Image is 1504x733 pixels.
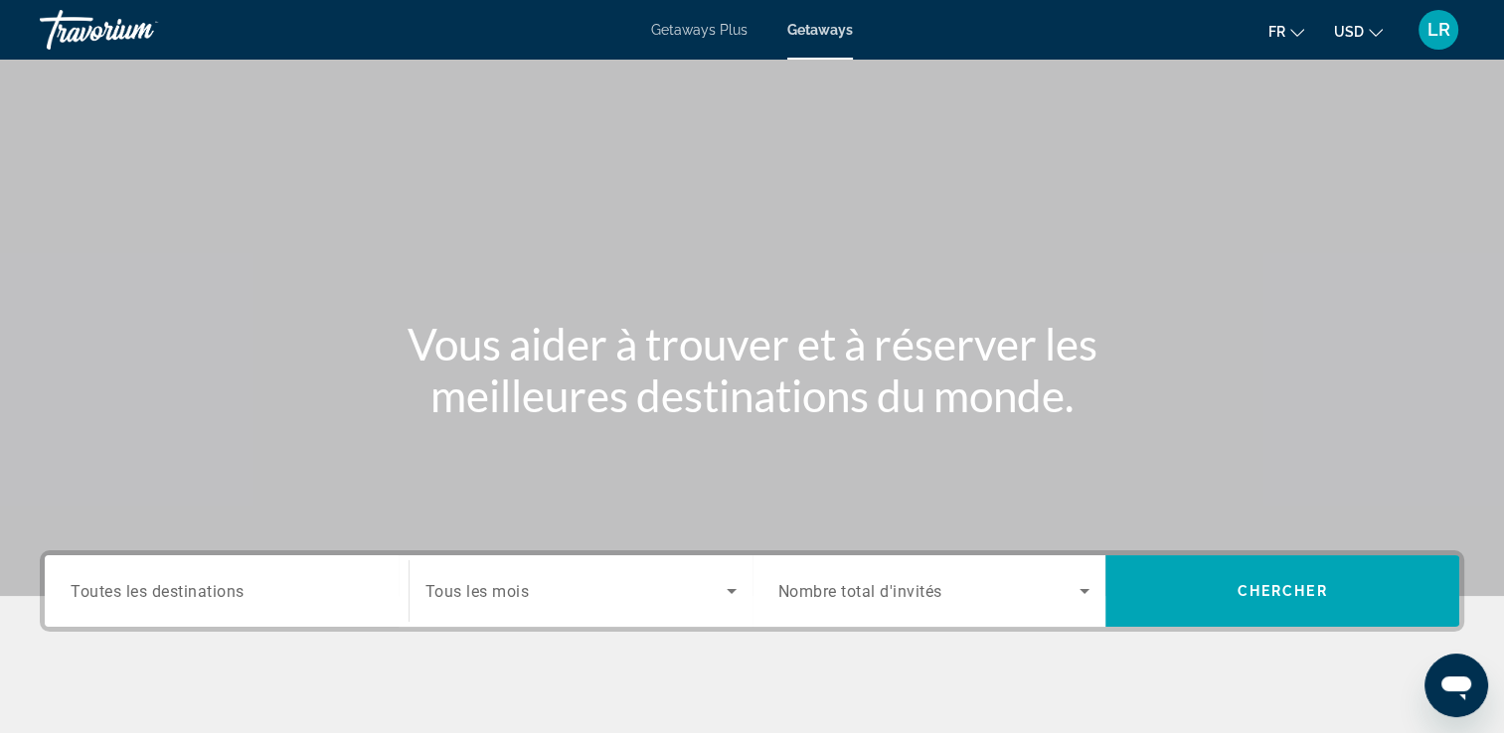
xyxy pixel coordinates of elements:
[778,582,942,601] span: Nombre total d'invités
[40,4,239,56] a: Travorium
[787,22,853,38] a: Getaways
[1427,20,1450,40] span: LR
[1334,17,1383,46] button: Change currency
[1268,24,1285,40] span: fr
[1268,17,1304,46] button: Change language
[1334,24,1364,40] span: USD
[1105,555,1459,627] button: Search
[1238,583,1328,599] span: Chercher
[1413,9,1464,51] button: User Menu
[71,581,245,600] span: Toutes les destinations
[651,22,748,38] a: Getaways Plus
[1424,654,1488,717] iframe: Bouton de lancement de la fenêtre de messagerie
[425,582,530,601] span: Tous les mois
[71,580,383,604] input: Select destination
[380,318,1125,421] h1: Vous aider à trouver et à réserver les meilleures destinations du monde.
[45,555,1459,627] div: Search widget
